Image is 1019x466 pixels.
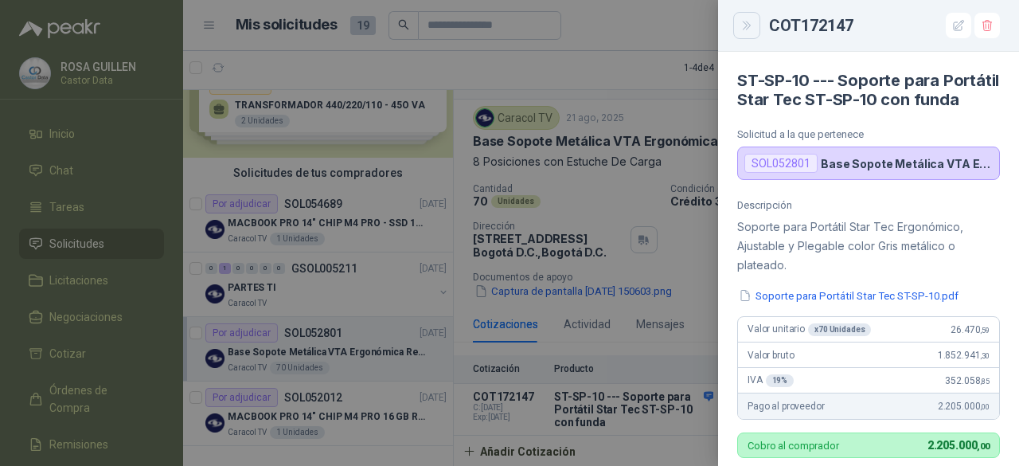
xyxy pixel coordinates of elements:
p: Descripción [737,199,1000,211]
div: SOL052801 [744,154,818,173]
span: ,00 [980,402,990,411]
span: Valor bruto [748,350,794,361]
span: IVA [748,374,794,387]
p: Base Sopote Metálica VTA Ergonómica Retráctil para Portátil [821,157,993,170]
button: Soporte para Portátil Star Tec ST-SP-10.pdf [737,288,960,304]
span: ,85 [980,377,990,386]
span: ,00 [977,441,990,452]
span: Valor unitario [748,323,871,336]
div: 19 % [766,374,795,387]
div: COT172147 [769,13,1000,38]
span: 2.205.000 [938,401,990,412]
span: 352.058 [945,375,990,386]
h4: ST-SP-10 --- Soporte para Portátil Star Tec ST-SP-10 con funda [737,71,1000,109]
span: 1.852.941 [938,350,990,361]
span: Pago al proveedor [748,401,825,412]
span: ,30 [980,351,990,360]
p: Soporte para Portátil Star Tec Ergonómico, Ajustable y Plegable color Gris metálico o plateado. [737,217,1000,275]
span: ,59 [980,326,990,335]
p: Cobro al comprador [748,441,839,451]
button: Close [737,16,756,35]
span: 26.470 [951,324,990,335]
div: x 70 Unidades [808,323,871,336]
p: Solicitud a la que pertenece [737,128,1000,140]
span: 2.205.000 [927,439,990,452]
